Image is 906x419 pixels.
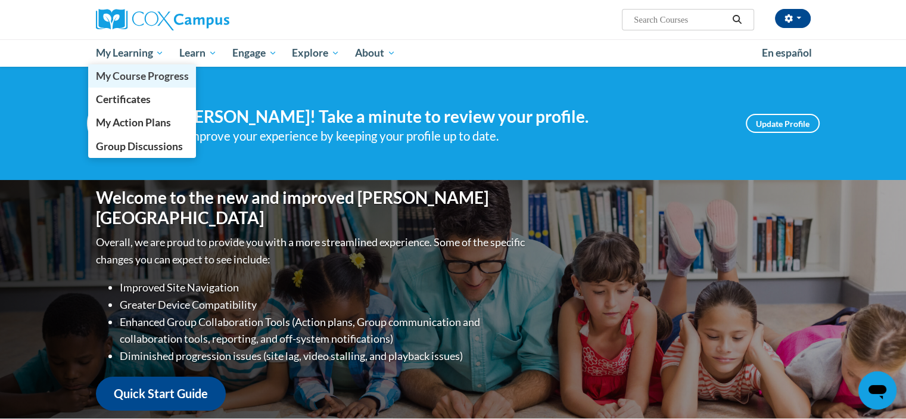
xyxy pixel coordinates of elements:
[775,9,811,28] button: Account Settings
[232,46,277,60] span: Engage
[96,188,528,228] h1: Welcome to the new and improved [PERSON_NAME][GEOGRAPHIC_DATA]
[88,88,197,111] a: Certificates
[95,70,188,82] span: My Course Progress
[292,46,340,60] span: Explore
[87,97,141,150] img: Profile Image
[88,111,197,134] a: My Action Plans
[355,46,396,60] span: About
[172,39,225,67] a: Learn
[633,13,728,27] input: Search Courses
[88,135,197,158] a: Group Discussions
[179,46,217,60] span: Learn
[96,9,322,30] a: Cox Campus
[95,140,182,153] span: Group Discussions
[858,371,896,409] iframe: Button to launch messaging window
[284,39,347,67] a: Explore
[96,9,229,30] img: Cox Campus
[78,39,829,67] div: Main menu
[120,296,528,314] li: Greater Device Compatibility
[88,64,197,88] a: My Course Progress
[746,114,820,133] a: Update Profile
[120,314,528,348] li: Enhanced Group Collaboration Tools (Action plans, Group communication and collaboration tools, re...
[95,93,150,105] span: Certificates
[96,234,528,268] p: Overall, we are proud to provide you with a more streamlined experience. Some of the specific cha...
[95,116,170,129] span: My Action Plans
[347,39,403,67] a: About
[88,39,172,67] a: My Learning
[120,347,528,365] li: Diminished progression issues (site lag, video stalling, and playback issues)
[120,279,528,296] li: Improved Site Navigation
[225,39,285,67] a: Engage
[95,46,164,60] span: My Learning
[728,13,746,27] button: Search
[158,107,728,127] h4: Hi [PERSON_NAME]! Take a minute to review your profile.
[754,41,820,66] a: En español
[96,377,226,411] a: Quick Start Guide
[158,126,728,146] div: Help improve your experience by keeping your profile up to date.
[762,46,812,59] span: En español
